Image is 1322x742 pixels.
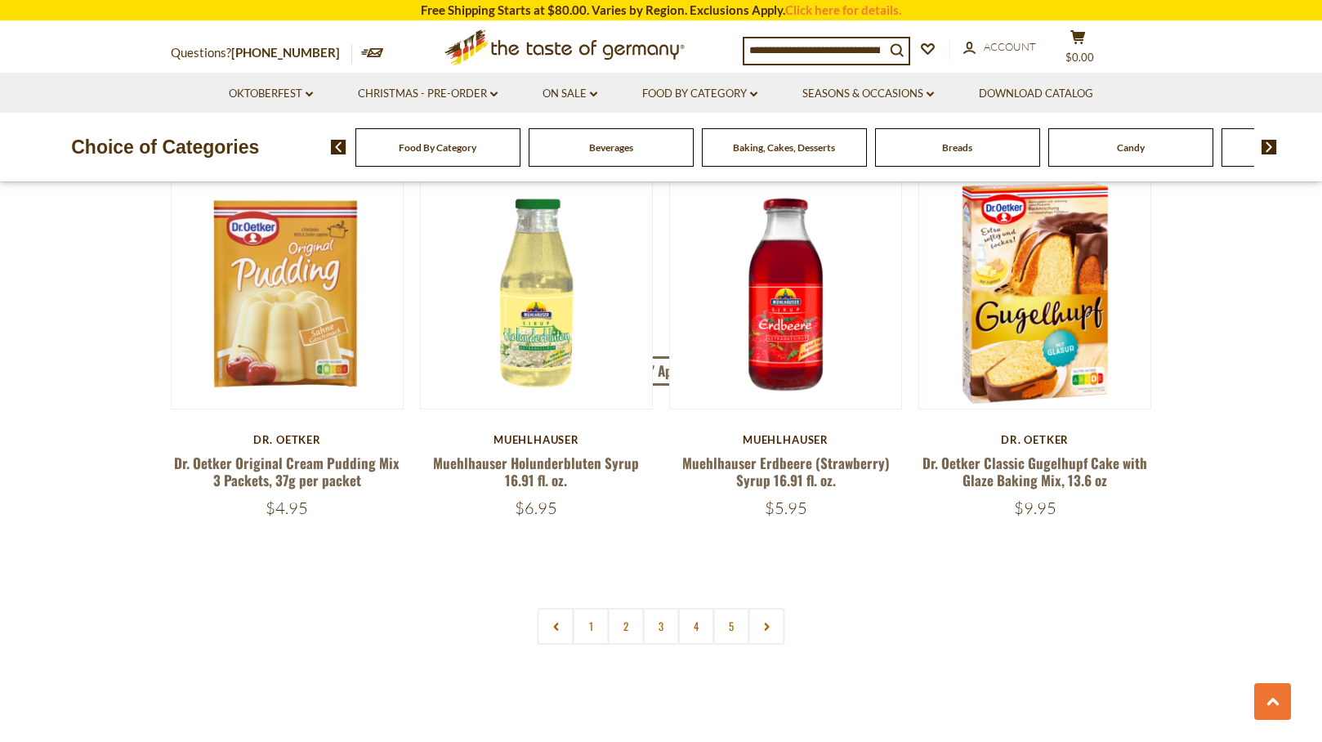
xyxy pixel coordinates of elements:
a: 3 [643,608,680,645]
a: Dr. Oetker Classic Gugelhupf Cake with Glaze Baking Mix, 13.6 oz [922,453,1147,490]
a: [PHONE_NUMBER] [231,45,340,60]
a: Beverages [589,141,633,154]
span: $0.00 [1065,51,1094,64]
a: Oktoberfest [229,85,313,103]
img: Muehlhauser Erdbeere (Strawberry) Syrup 16.91 fl. oz. [670,177,901,409]
span: $9.95 [1014,498,1056,518]
img: Dr. Oetker Original Cream Pudding Mix 3 Packets, 37g per packet [172,177,403,409]
a: Dr. Oetker Original Cream Pudding Mix 3 Packets, 37g per packet [174,453,400,490]
a: Baking, Cakes, Desserts [733,141,835,154]
img: previous arrow [331,140,346,154]
div: Muehlhauser [420,433,653,446]
span: Account [984,40,1036,53]
a: 1 [573,608,610,645]
a: On Sale [543,85,597,103]
a: Candy [1117,141,1145,154]
a: Food By Category [642,85,757,103]
span: $5.95 [765,498,807,518]
div: Dr. Oetker [918,433,1151,446]
a: Download Catalog [979,85,1093,103]
a: 2 [608,608,645,645]
a: Dr. Oetker "Apfel-Puefferchen" Apple Popover Dessert Mix 152g [475,356,848,386]
img: next arrow [1262,140,1277,154]
a: 5 [713,608,750,645]
p: Questions? [171,42,352,64]
a: Seasons & Occasions [802,85,934,103]
img: Muehlhauser Holunderbluten Syrup 16.91 fl. oz. [421,177,652,409]
a: Muehlhauser Holunderbluten Syrup 16.91 fl. oz. [433,453,639,490]
span: $6.95 [515,498,557,518]
a: Muehlhauser Erdbeere (Strawberry) Syrup 16.91 fl. oz. [682,453,890,490]
span: $4.95 [266,498,308,518]
img: Dr. Oetker Classic Gugelhupf Cake with Glaze Baking Mix, 13.6 oz [919,177,1150,409]
a: Breads [942,141,972,154]
a: Account [963,38,1036,56]
a: Christmas - PRE-ORDER [358,85,498,103]
button: $0.00 [1053,29,1102,70]
div: Muehlhauser [669,433,902,446]
div: Dr. Oetker [171,433,404,446]
a: Food By Category [399,141,476,154]
a: Click here for details. [785,2,901,17]
a: 4 [678,608,715,645]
